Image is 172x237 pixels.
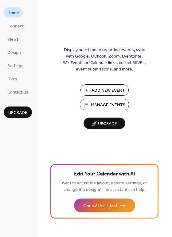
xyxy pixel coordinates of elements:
[4,106,32,118] button: Upgrade
[7,36,19,43] span: Views
[74,170,135,179] span: Edit Your Calendar with AI
[92,87,125,94] span: Add New Event
[91,102,125,108] span: Manage Events
[62,179,147,194] span: Want to adjust the layout, update settings, or change the design? The assistant can help.
[4,47,25,57] a: Design
[7,50,21,56] span: Design
[83,203,117,209] span: Open AI Assistant
[4,21,27,31] a: Connect
[7,63,23,69] span: Settings
[4,7,23,18] a: Home
[4,74,21,84] a: Form
[8,110,27,116] span: Upgrade
[4,34,22,44] a: Views
[80,99,129,110] button: Manage Events
[7,76,17,82] span: Form
[80,84,129,96] button: Add New Event
[63,47,146,73] span: Display one-time or recurring events, sync with Google, Outlook, Zoom, Eventbrite, Wix Events or ...
[7,23,24,30] span: Connect
[74,199,135,212] button: Open AI Assistant
[84,118,125,129] button: 🚀 Upgrade
[7,10,19,16] span: Home
[7,89,28,96] span: Contact Us
[4,60,27,70] a: Settings
[4,87,32,97] a: Contact Us
[87,120,122,128] span: 🚀 Upgrade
